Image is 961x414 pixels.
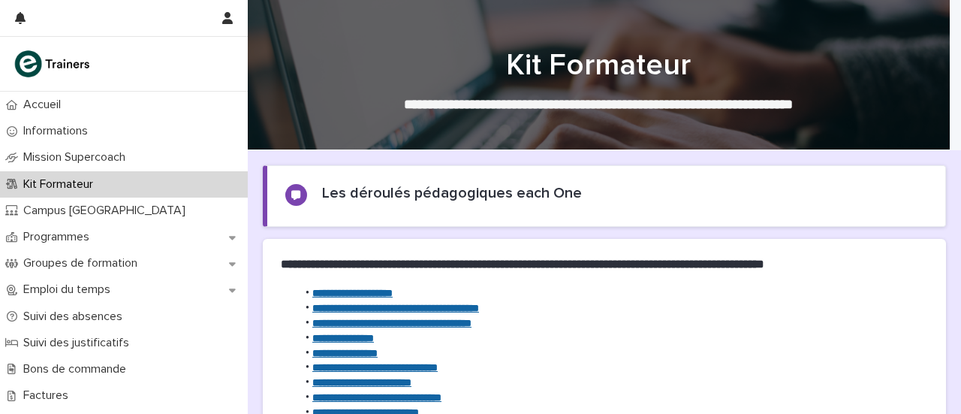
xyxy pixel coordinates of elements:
font: Informations [23,125,88,137]
font: Groupes de formation [23,257,137,269]
font: Suivi des absences [23,310,122,322]
font: Campus [GEOGRAPHIC_DATA] [23,204,185,216]
font: Factures [23,389,68,401]
font: Accueil [23,98,61,110]
font: Bons de commande [23,363,126,375]
font: Programmes [23,231,89,243]
font: Les déroulés pédagogiques each One [322,186,582,201]
font: Mission Supercoach [23,151,125,163]
font: Kit Formateur [23,178,93,190]
font: Emploi du temps [23,283,110,295]
font: Suivi des justificatifs [23,337,129,349]
font: Kit Formateur [506,50,691,80]
img: K0CqGN7SDeD6s4JG8KQk [12,49,95,79]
